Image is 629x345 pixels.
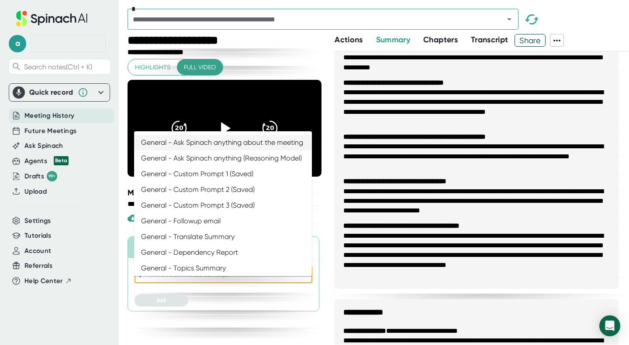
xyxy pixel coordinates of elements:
div: Agents [24,156,69,166]
button: Summary [376,34,410,46]
span: Highlights [135,62,170,73]
button: Transcript [471,34,508,46]
span: Search notes (Ctrl + K) [24,63,92,71]
button: Account [24,246,51,256]
span: Full video [184,62,216,73]
li: General - Custom Prompt 1 (Saved) [134,166,312,182]
span: Ask [156,297,166,304]
div: Quick record [29,88,73,97]
button: Open [503,13,515,25]
div: 99+ [47,171,57,181]
button: Ask [135,294,188,307]
button: Help Center [24,276,72,286]
button: Highlights [128,59,177,75]
span: Transcript [471,35,508,44]
button: Meeting History [24,111,74,121]
li: General - Custom Prompt 3 (Saved) [134,198,312,213]
span: Chapters [423,35,458,44]
button: Close [297,268,309,280]
div: Quick record [13,84,106,101]
div: Drafts [24,171,57,181]
li: General - Topics Summary [134,260,312,276]
li: General - Dependency Report [134,245,312,260]
li: General - Custom Prompt 2 (Saved) [134,182,312,198]
li: General - Ask Spinach anything about the meeting [134,135,312,150]
button: Upload [24,187,47,197]
span: Actions [335,35,363,44]
button: Share [515,34,546,47]
button: Full video [177,59,223,75]
li: General - Followup email [134,213,312,229]
li: General - Ask Spinach anything (Reasoning Model) [134,150,312,166]
button: Chapters [423,34,458,46]
button: Referrals [24,261,52,271]
button: Drafts 99+ [24,171,57,181]
div: Download Video [128,213,196,223]
li: General - Comprehensive Report [134,276,312,292]
li: General - Translate Summary [134,229,312,245]
span: Share [515,33,545,48]
div: Open Intercom Messenger [599,315,620,336]
button: Ask Spinach [24,141,63,151]
button: Actions [335,34,363,46]
span: Summary [376,35,410,44]
span: a [9,35,26,52]
button: Future Meetings [24,126,76,136]
span: Help Center [24,276,63,286]
button: Tutorials [24,231,51,241]
button: Agents Beta [24,156,69,166]
div: Meeting Attendees [128,188,324,198]
button: Settings [24,216,51,226]
div: Beta [54,156,69,165]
